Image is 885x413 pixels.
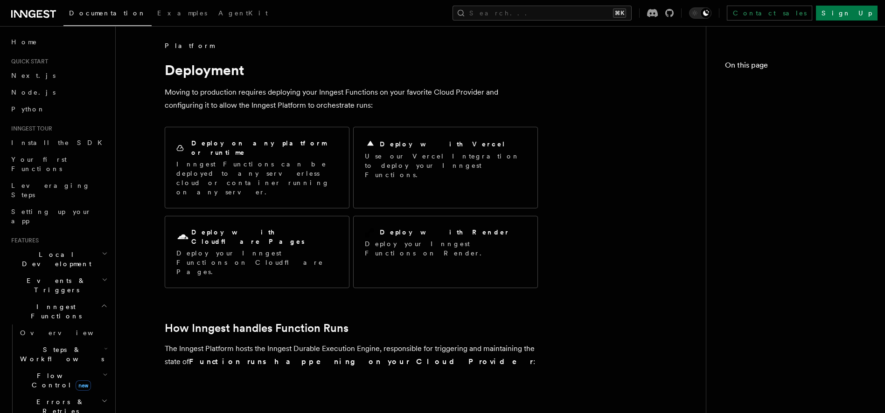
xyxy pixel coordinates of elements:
[16,371,103,390] span: Flow Control
[7,276,102,295] span: Events & Triggers
[7,298,110,324] button: Inngest Functions
[16,341,110,367] button: Steps & Workflows
[16,345,104,364] span: Steps & Workflows
[7,246,110,272] button: Local Development
[725,60,866,75] h4: On this page
[816,6,878,21] a: Sign Up
[689,7,711,19] button: Toggle dark mode
[453,6,632,21] button: Search...⌘K
[7,34,110,50] a: Home
[380,227,510,237] h2: Deploy with Render
[165,342,538,368] p: The Inngest Platform hosts the Inngest Durable Execution Engine, responsible for triggering and m...
[353,216,538,288] a: Deploy with RenderDeploy your Inngest Functions on Render.
[11,89,56,96] span: Node.js
[7,302,101,321] span: Inngest Functions
[176,231,189,244] svg: Cloudflare
[7,101,110,117] a: Python
[165,216,349,288] a: Deploy with Cloudflare PagesDeploy your Inngest Functions on Cloudflare Pages.
[11,182,90,199] span: Leveraging Steps
[380,139,506,149] h2: Deploy with Vercel
[157,9,207,17] span: Examples
[11,72,56,79] span: Next.js
[16,367,110,393] button: Flow Controlnew
[365,239,526,258] p: Deploy your Inngest Functions on Render.
[11,156,67,172] span: Your first Functions
[176,159,338,197] p: Inngest Functions can be deployed to any serverless cloud or container running on any server.
[7,272,110,298] button: Events & Triggers
[63,3,152,26] a: Documentation
[727,6,812,21] a: Contact sales
[191,138,338,157] h2: Deploy on any platform or runtime
[7,203,110,229] a: Setting up your app
[189,357,533,366] strong: Function runs happening on your Cloud Provider
[191,227,338,246] h2: Deploy with Cloudflare Pages
[213,3,273,25] a: AgentKit
[7,151,110,177] a: Your first Functions
[165,86,538,112] p: Moving to production requires deploying your Inngest Functions on your favorite Cloud Provider an...
[7,177,110,203] a: Leveraging Steps
[7,84,110,101] a: Node.js
[165,127,349,208] a: Deploy on any platform or runtimeInngest Functions can be deployed to any serverless cloud or con...
[176,248,338,276] p: Deploy your Inngest Functions on Cloudflare Pages.
[7,250,102,268] span: Local Development
[20,329,116,337] span: Overview
[7,237,39,244] span: Features
[165,322,348,335] a: How Inngest handles Function Runs
[7,67,110,84] a: Next.js
[152,3,213,25] a: Examples
[11,208,91,225] span: Setting up your app
[7,58,48,65] span: Quick start
[353,127,538,208] a: Deploy with VercelUse our Vercel Integration to deploy your Inngest Functions.
[7,134,110,151] a: Install the SDK
[76,380,91,391] span: new
[613,8,626,18] kbd: ⌘K
[11,105,45,113] span: Python
[165,41,214,50] span: Platform
[11,37,37,47] span: Home
[165,62,538,78] h1: Deployment
[11,139,108,146] span: Install the SDK
[69,9,146,17] span: Documentation
[365,151,526,179] p: Use our Vercel Integration to deploy your Inngest Functions.
[218,9,268,17] span: AgentKit
[16,324,110,341] a: Overview
[7,125,52,132] span: Inngest tour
